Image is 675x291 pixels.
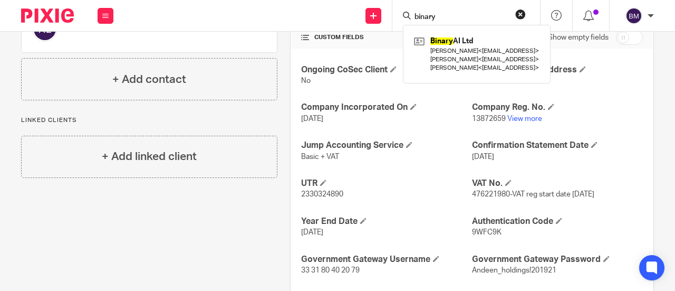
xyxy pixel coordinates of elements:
[472,77,481,85] span: No
[548,32,609,43] label: Show empty fields
[472,254,643,265] h4: Government Gateway Password
[472,216,643,227] h4: Authentication Code
[515,9,526,20] button: Clear
[102,148,197,165] h4: + Add linked client
[472,102,643,113] h4: Company Reg. No.
[507,115,542,123] a: View more
[301,102,472,113] h4: Company Incorporated On
[472,229,502,236] span: 9WFC9K
[301,64,472,76] h4: Ongoing CoSec Client
[301,254,472,265] h4: Government Gateway Username
[472,153,494,161] span: [DATE]
[472,267,556,274] span: Andeen_holdings!201921
[472,64,643,76] h4: Jump Registered Address
[21,116,277,125] p: Linked clients
[301,153,339,161] span: Basic + VAT
[472,115,506,123] span: 13872659
[472,140,643,151] h4: Confirmation Statement Date
[625,7,642,24] img: svg%3E
[112,71,186,88] h4: + Add contact
[472,178,643,189] h4: VAT No.
[21,8,74,23] img: Pixie
[301,77,311,85] span: No
[301,191,343,198] span: 2330324890
[301,178,472,189] h4: UTR
[301,140,472,151] h4: Jump Accounting Service
[472,191,594,198] span: 476221980-VAT reg start date [DATE]
[301,229,323,236] span: [DATE]
[301,33,472,42] h4: CUSTOM FIELDS
[413,13,508,22] input: Search
[301,115,323,123] span: [DATE]
[301,267,360,274] span: 33 31 80 40 20 79
[301,216,472,227] h4: Year End Date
